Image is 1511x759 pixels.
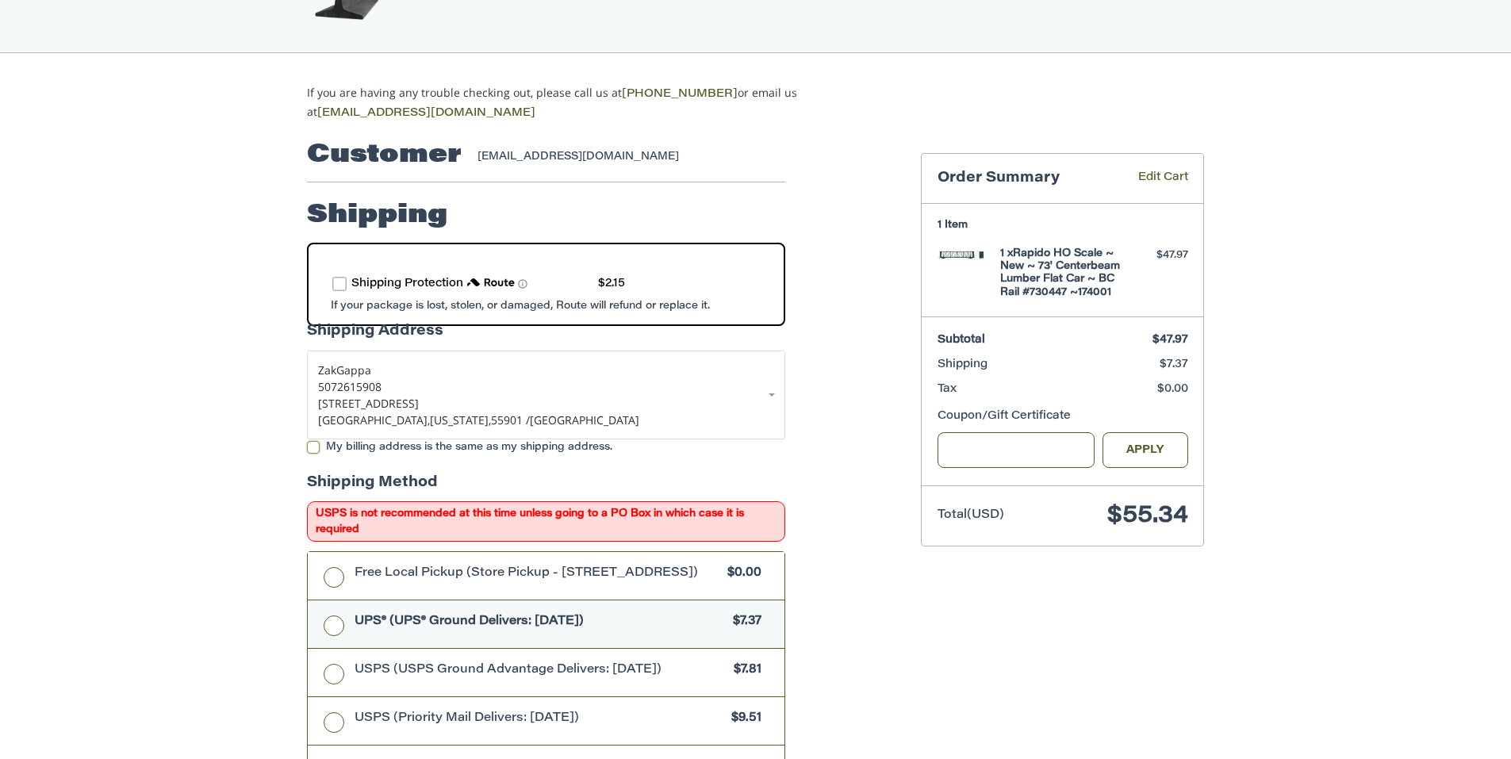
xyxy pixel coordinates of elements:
span: USPS (Priority Mail Delivers: [DATE]) [355,710,724,728]
span: 55901 / [491,412,530,427]
h2: Shipping [307,200,447,232]
a: Edit Cart [1115,170,1188,188]
span: [GEOGRAPHIC_DATA] [530,412,639,427]
span: Tax [938,384,957,395]
a: [EMAIL_ADDRESS][DOMAIN_NAME] [317,108,535,119]
span: Free Local Pickup (Store Pickup - [STREET_ADDRESS]) [355,565,720,583]
span: $0.00 [1157,384,1188,395]
span: 5072615908 [318,379,382,394]
span: USPS (USPS Ground Advantage Delivers: [DATE]) [355,661,727,680]
span: $7.37 [725,613,761,631]
span: Zak [318,362,336,378]
span: UPS® (UPS® Ground Delivers: [DATE]) [355,613,726,631]
span: [GEOGRAPHIC_DATA], [318,412,430,427]
span: USPS is not recommended at this time unless going to a PO Box in which case it is required [307,501,785,542]
span: $7.37 [1160,359,1188,370]
a: Enter or select a different address [307,351,785,439]
span: Gappa [336,362,371,378]
span: Shipping Protection [351,278,463,289]
legend: Shipping Address [307,321,443,351]
p: If you are having any trouble checking out, please call us at or email us at [307,84,847,122]
button: Apply [1103,432,1188,468]
div: $2.15 [598,276,625,293]
span: [US_STATE], [430,412,491,427]
span: $47.97 [1152,335,1188,346]
span: $9.51 [723,710,761,728]
div: route shipping protection selector element [332,268,760,301]
span: Total (USD) [938,509,1004,521]
span: Shipping [938,359,988,370]
span: Subtotal [938,335,985,346]
div: $47.97 [1126,247,1188,263]
input: Gift Certificate or Coupon Code [938,432,1095,468]
label: My billing address is the same as my shipping address. [307,441,785,454]
h2: Customer [307,140,462,171]
h3: Order Summary [938,170,1115,188]
h3: 1 Item [938,219,1188,232]
div: [EMAIL_ADDRESS][DOMAIN_NAME] [477,149,770,165]
span: $55.34 [1107,504,1188,528]
span: Learn more [518,279,527,289]
span: [STREET_ADDRESS] [318,396,419,411]
a: [PHONE_NUMBER] [622,89,738,100]
span: If your package is lost, stolen, or damaged, Route will refund or replace it. [331,301,710,311]
span: $0.00 [719,565,761,583]
legend: Shipping Method [307,473,438,502]
div: Coupon/Gift Certificate [938,408,1188,425]
h4: 1 x Rapido HO Scale ~ New ~ 73' Centerbeam Lumber Flat Car ~ BC Rail #730447 ~174001 [1000,247,1122,299]
span: $7.81 [726,661,761,680]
